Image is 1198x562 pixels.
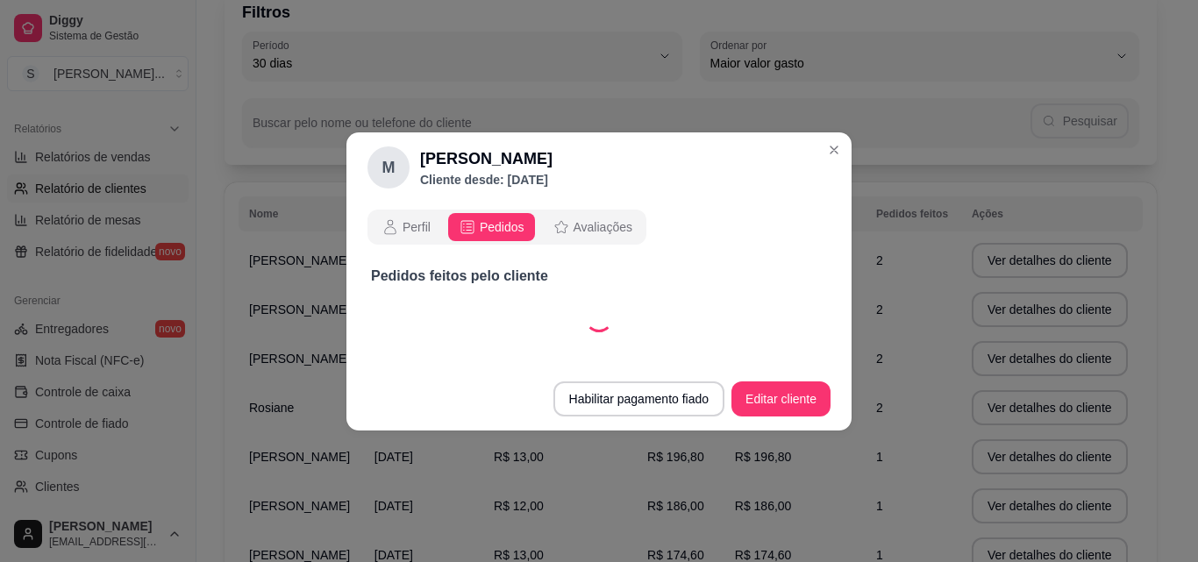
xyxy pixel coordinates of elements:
[480,218,524,236] span: Pedidos
[371,266,827,287] p: Pedidos feitos pelo cliente
[367,146,410,189] div: M
[585,304,613,332] div: Loading
[731,381,831,416] button: Editar cliente
[574,218,632,236] span: Avaliações
[420,171,553,189] p: Cliente desde: [DATE]
[420,146,553,171] h2: [PERSON_NAME]
[367,210,831,245] div: opções
[820,136,848,164] button: Close
[367,210,646,245] div: opções
[403,218,431,236] span: Perfil
[553,381,725,416] button: Habilitar pagamento fiado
